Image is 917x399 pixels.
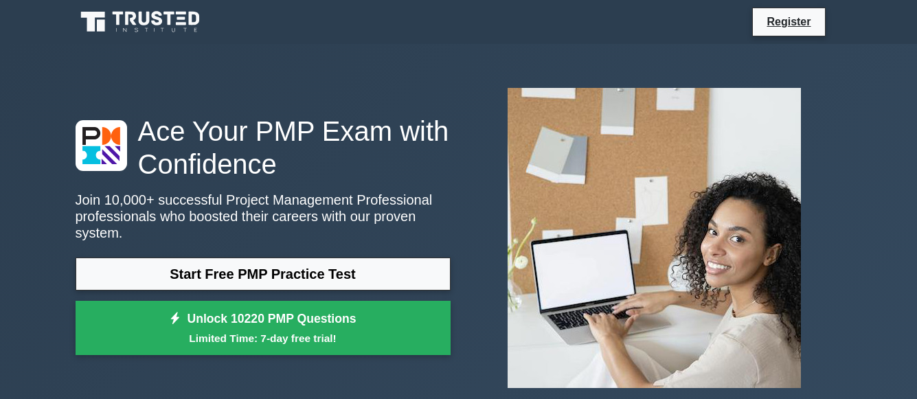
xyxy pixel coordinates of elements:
[758,13,819,30] a: Register
[76,301,451,356] a: Unlock 10220 PMP QuestionsLimited Time: 7-day free trial!
[93,330,433,346] small: Limited Time: 7-day free trial!
[76,192,451,241] p: Join 10,000+ successful Project Management Professional professionals who boosted their careers w...
[76,258,451,290] a: Start Free PMP Practice Test
[76,115,451,181] h1: Ace Your PMP Exam with Confidence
